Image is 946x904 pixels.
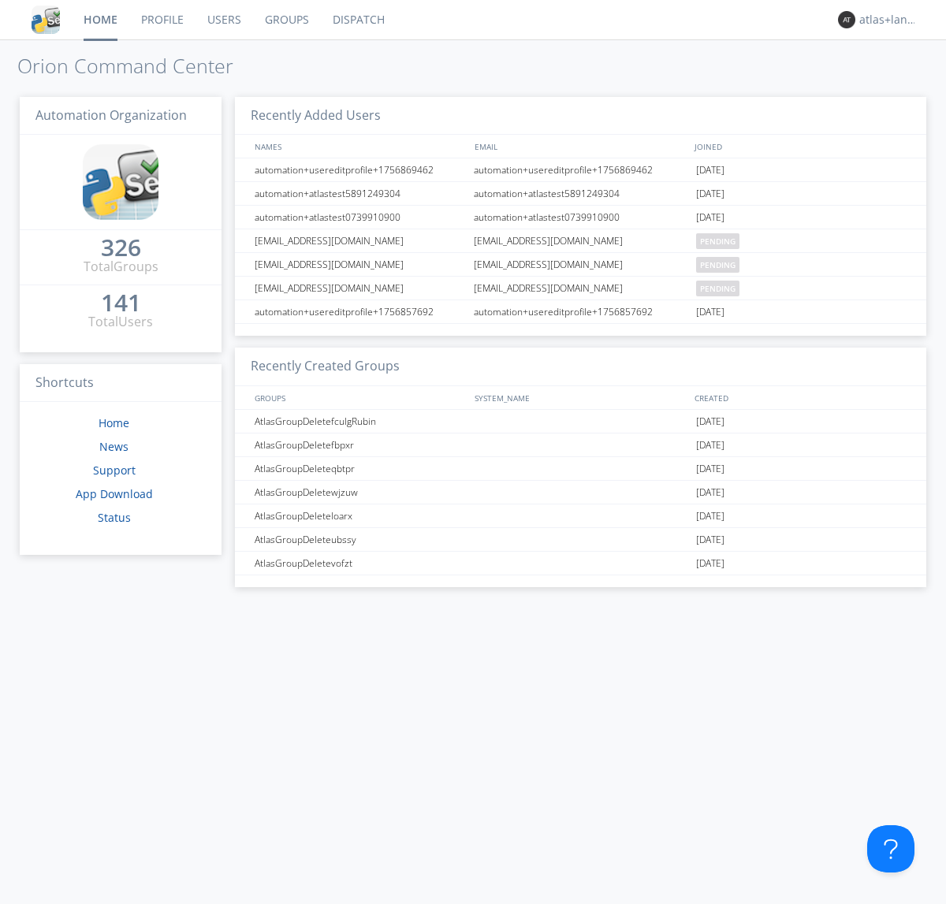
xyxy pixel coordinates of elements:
[251,552,469,575] div: AtlasGroupDeletevofzt
[251,300,469,323] div: automation+usereditprofile+1756857692
[696,552,724,575] span: [DATE]
[696,233,739,249] span: pending
[93,463,136,478] a: Support
[235,206,926,229] a: automation+atlastest0739910900automation+atlastest0739910900[DATE]
[251,433,469,456] div: AtlasGroupDeletefbpxr
[251,182,469,205] div: automation+atlastest5891249304
[696,433,724,457] span: [DATE]
[76,486,153,501] a: App Download
[470,158,692,181] div: automation+usereditprofile+1756869462
[696,410,724,433] span: [DATE]
[691,135,911,158] div: JOINED
[84,258,158,276] div: Total Groups
[235,481,926,504] a: AtlasGroupDeletewjzuw[DATE]
[235,504,926,528] a: AtlasGroupDeleteloarx[DATE]
[696,182,724,206] span: [DATE]
[35,106,187,124] span: Automation Organization
[101,240,141,258] a: 326
[88,313,153,331] div: Total Users
[696,281,739,296] span: pending
[696,257,739,273] span: pending
[83,144,158,220] img: cddb5a64eb264b2086981ab96f4c1ba7
[98,510,131,525] a: Status
[470,206,692,229] div: automation+atlastest0739910900
[470,229,692,252] div: [EMAIL_ADDRESS][DOMAIN_NAME]
[251,253,469,276] div: [EMAIL_ADDRESS][DOMAIN_NAME]
[838,11,855,28] img: 373638.png
[235,277,926,300] a: [EMAIL_ADDRESS][DOMAIN_NAME][EMAIL_ADDRESS][DOMAIN_NAME]pending
[235,348,926,386] h3: Recently Created Groups
[251,410,469,433] div: AtlasGroupDeletefculgRubin
[470,300,692,323] div: automation+usereditprofile+1756857692
[235,229,926,253] a: [EMAIL_ADDRESS][DOMAIN_NAME][EMAIL_ADDRESS][DOMAIN_NAME]pending
[99,415,129,430] a: Home
[251,158,469,181] div: automation+usereditprofile+1756869462
[235,300,926,324] a: automation+usereditprofile+1756857692automation+usereditprofile+1756857692[DATE]
[101,240,141,255] div: 326
[235,182,926,206] a: automation+atlastest5891249304automation+atlastest5891249304[DATE]
[32,6,60,34] img: cddb5a64eb264b2086981ab96f4c1ba7
[251,206,469,229] div: automation+atlastest0739910900
[696,158,724,182] span: [DATE]
[696,528,724,552] span: [DATE]
[101,295,141,313] a: 141
[859,12,918,28] div: atlas+language+check
[235,457,926,481] a: AtlasGroupDeleteqbtpr[DATE]
[470,182,692,205] div: automation+atlastest5891249304
[696,457,724,481] span: [DATE]
[251,504,469,527] div: AtlasGroupDeleteloarx
[251,229,469,252] div: [EMAIL_ADDRESS][DOMAIN_NAME]
[471,386,691,409] div: SYSTEM_NAME
[251,528,469,551] div: AtlasGroupDeleteubssy
[235,253,926,277] a: [EMAIL_ADDRESS][DOMAIN_NAME][EMAIL_ADDRESS][DOMAIN_NAME]pending
[251,481,469,504] div: AtlasGroupDeletewjzuw
[235,433,926,457] a: AtlasGroupDeletefbpxr[DATE]
[696,504,724,528] span: [DATE]
[471,135,691,158] div: EMAIL
[696,481,724,504] span: [DATE]
[470,277,692,299] div: [EMAIL_ADDRESS][DOMAIN_NAME]
[251,135,467,158] div: NAMES
[251,277,469,299] div: [EMAIL_ADDRESS][DOMAIN_NAME]
[235,528,926,552] a: AtlasGroupDeleteubssy[DATE]
[99,439,128,454] a: News
[691,386,911,409] div: CREATED
[235,552,926,575] a: AtlasGroupDeletevofzt[DATE]
[235,410,926,433] a: AtlasGroupDeletefculgRubin[DATE]
[235,158,926,182] a: automation+usereditprofile+1756869462automation+usereditprofile+1756869462[DATE]
[235,97,926,136] h3: Recently Added Users
[696,300,724,324] span: [DATE]
[867,825,914,872] iframe: Toggle Customer Support
[20,364,222,403] h3: Shortcuts
[251,457,469,480] div: AtlasGroupDeleteqbtpr
[470,253,692,276] div: [EMAIL_ADDRESS][DOMAIN_NAME]
[251,386,467,409] div: GROUPS
[101,295,141,311] div: 141
[696,206,724,229] span: [DATE]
